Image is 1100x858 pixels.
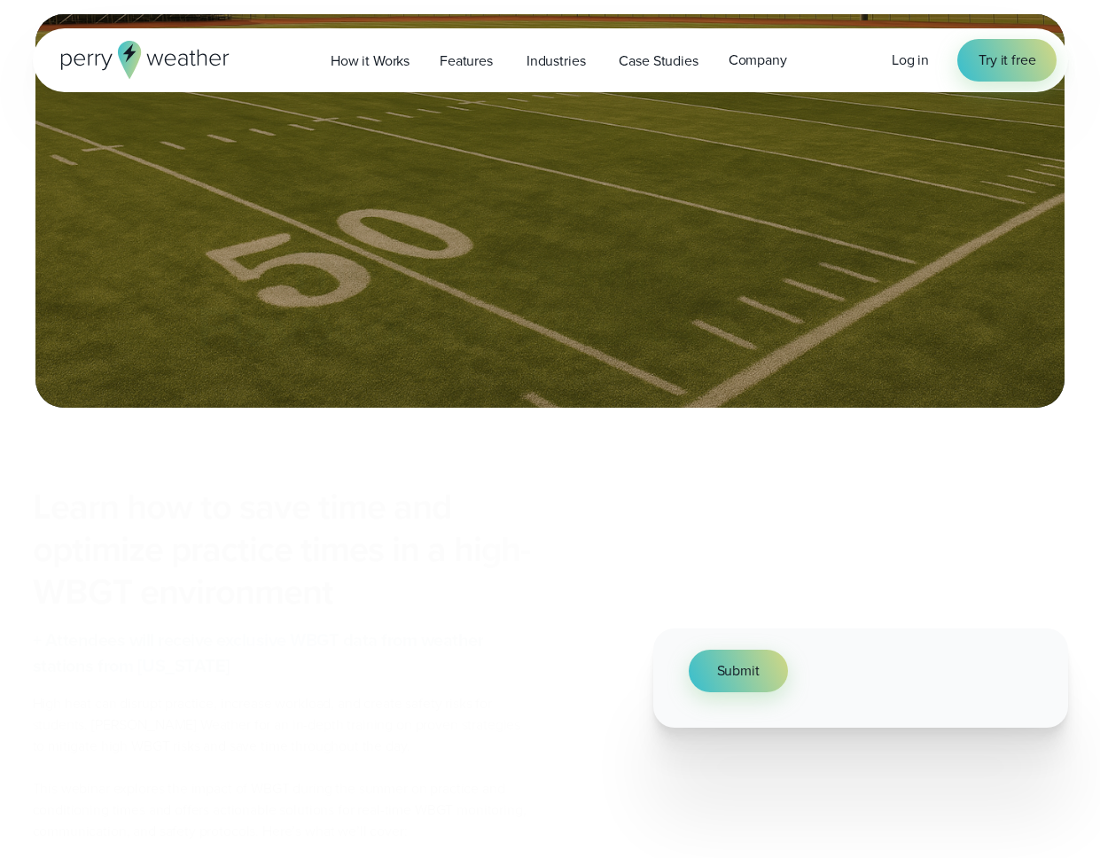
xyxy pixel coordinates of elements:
[957,39,1057,82] a: Try it free
[331,51,410,72] span: How it Works
[729,50,787,71] span: Company
[316,43,425,79] a: How it Works
[892,50,929,71] a: Log in
[717,660,760,682] span: Submit
[619,51,698,72] span: Case Studies
[440,51,493,72] span: Features
[689,650,788,692] button: Submit
[527,51,586,72] span: Industries
[979,50,1035,71] span: Try it free
[604,43,713,79] a: Case Studies
[892,50,929,70] span: Log in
